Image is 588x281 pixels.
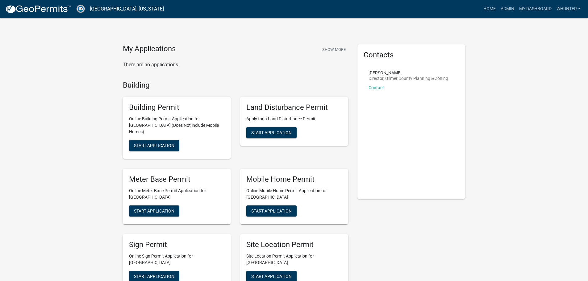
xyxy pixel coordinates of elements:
button: Start Application [129,140,179,151]
span: Start Application [251,274,292,279]
button: Start Application [246,205,297,217]
p: Online Building Permit Application for [GEOGRAPHIC_DATA] (Does Not include Mobile Homes) [129,116,225,135]
button: Start Application [246,127,297,138]
img: Gilmer County, Georgia [76,5,85,13]
h5: Building Permit [129,103,225,112]
span: Start Application [134,274,174,279]
span: Start Application [251,130,292,135]
a: whunter [554,3,583,15]
span: Start Application [134,143,174,148]
p: Online Sign Permit Application for [GEOGRAPHIC_DATA] [129,253,225,266]
a: [GEOGRAPHIC_DATA], [US_STATE] [90,4,164,14]
h5: Mobile Home Permit [246,175,342,184]
h5: Meter Base Permit [129,175,225,184]
p: [PERSON_NAME] [369,71,448,75]
p: Site Location Permit Application for [GEOGRAPHIC_DATA] [246,253,342,266]
button: Start Application [129,205,179,217]
a: Home [481,3,498,15]
p: There are no applications [123,61,348,68]
a: My Dashboard [517,3,554,15]
p: Online Meter Base Permit Application for [GEOGRAPHIC_DATA] [129,188,225,200]
span: Start Application [134,208,174,213]
span: Start Application [251,208,292,213]
p: Online Mobile Home Permit Application for [GEOGRAPHIC_DATA] [246,188,342,200]
a: Admin [498,3,517,15]
a: Contact [369,85,384,90]
p: Apply for a Land Disturbance Permit [246,116,342,122]
h5: Site Location Permit [246,240,342,249]
h4: My Applications [123,44,176,54]
h5: Contacts [364,51,459,60]
h4: Building [123,81,348,90]
p: Director, Gilmer County Planning & Zoning [369,76,448,81]
button: Show More [320,44,348,55]
h5: Land Disturbance Permit [246,103,342,112]
h5: Sign Permit [129,240,225,249]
